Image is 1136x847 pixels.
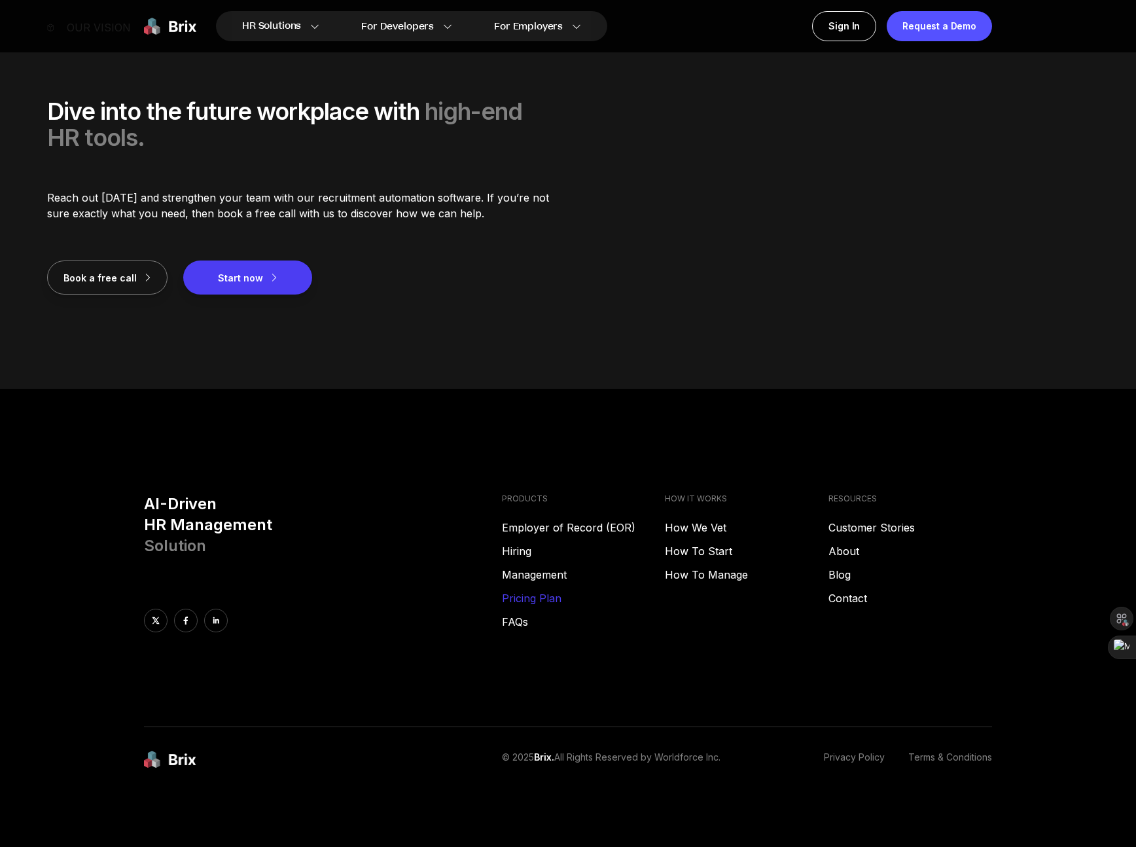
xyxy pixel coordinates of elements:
a: How To Manage [665,567,828,583]
a: Start now [183,271,312,284]
a: Book a free call [47,271,183,284]
a: Pricing Plan [502,590,666,606]
span: high-end HR tools. [47,97,522,152]
h4: HOW IT WORKS [665,494,828,504]
span: HR Solutions [242,16,301,37]
a: How We Vet [665,520,828,535]
a: Sign In [812,11,876,41]
img: brix [144,751,196,768]
div: Dive into the future workplace with [47,98,550,151]
h4: RESOURCES [828,494,992,504]
a: Request a Demo [887,11,992,41]
a: About [828,543,992,559]
a: Contact [828,590,992,606]
span: Solution [144,536,206,555]
a: Blog [828,567,992,583]
a: Privacy Policy [824,751,885,768]
span: For Employers [494,20,563,33]
h3: AI-Driven HR Management [144,494,491,556]
p: Reach out [DATE] and strengthen your team with our recruitment automation software. If you’re not... [47,190,550,221]
button: Start now [183,261,312,295]
span: For Developers [361,20,434,33]
a: Employer of Record (EOR) [502,520,666,535]
a: Hiring [502,543,666,559]
a: Terms & Conditions [908,751,992,768]
a: FAQs [502,614,666,630]
button: Book a free call [47,261,168,295]
span: Brix. [534,751,554,763]
a: Customer Stories [828,520,992,535]
p: © 2025 All Rights Reserved by Worldforce Inc. [502,751,720,768]
a: How To Start [665,543,828,559]
h4: PRODUCTS [502,494,666,504]
a: Management [502,567,666,583]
